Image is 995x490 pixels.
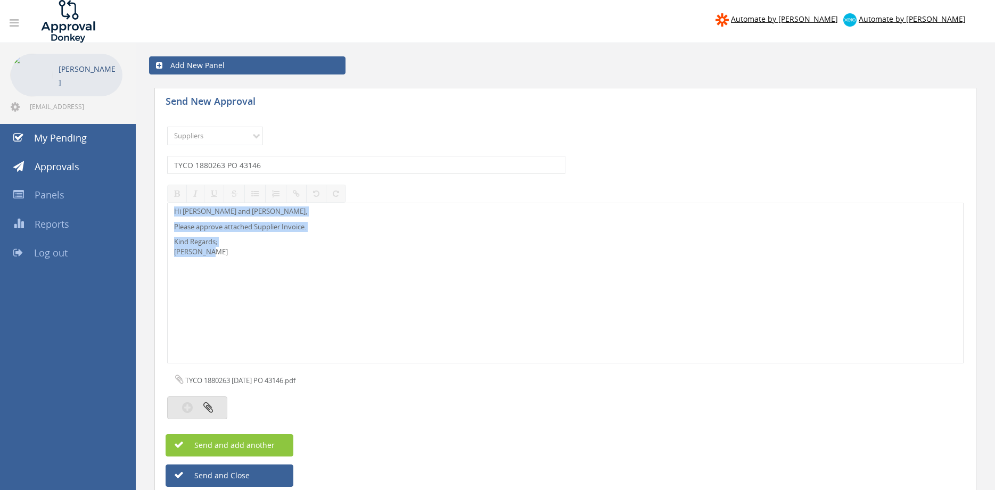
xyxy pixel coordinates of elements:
[174,206,957,217] p: Hi [PERSON_NAME] and [PERSON_NAME],
[716,13,729,27] img: zapier-logomark.png
[167,185,187,203] button: Bold
[224,185,245,203] button: Strikethrough
[843,13,857,27] img: xero-logo.png
[167,156,565,174] input: Subject
[35,188,64,201] span: Panels
[30,102,120,111] span: [EMAIL_ADDRESS][DOMAIN_NAME]
[34,246,68,259] span: Log out
[174,237,957,256] p: Kind Regards; [PERSON_NAME]
[166,96,352,110] h5: Send New Approval
[35,218,69,230] span: Reports
[326,185,346,203] button: Redo
[306,185,326,203] button: Undo
[149,56,346,74] a: Add New Panel
[265,185,286,203] button: Ordered List
[166,464,293,487] button: Send and Close
[171,440,275,450] span: Send and add another
[185,376,295,385] span: TYCO 1880263 [DATE] PO 43146.pdf
[59,62,117,89] p: [PERSON_NAME]
[244,185,266,203] button: Unordered List
[35,160,79,173] span: Approvals
[34,131,87,144] span: My Pending
[204,185,224,203] button: Underline
[166,434,293,456] button: Send and add another
[731,14,838,24] span: Automate by [PERSON_NAME]
[174,222,957,232] p: Please approve attached Supplier Invoice.
[186,185,204,203] button: Italic
[286,185,307,203] button: Insert / edit link
[859,14,966,24] span: Automate by [PERSON_NAME]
